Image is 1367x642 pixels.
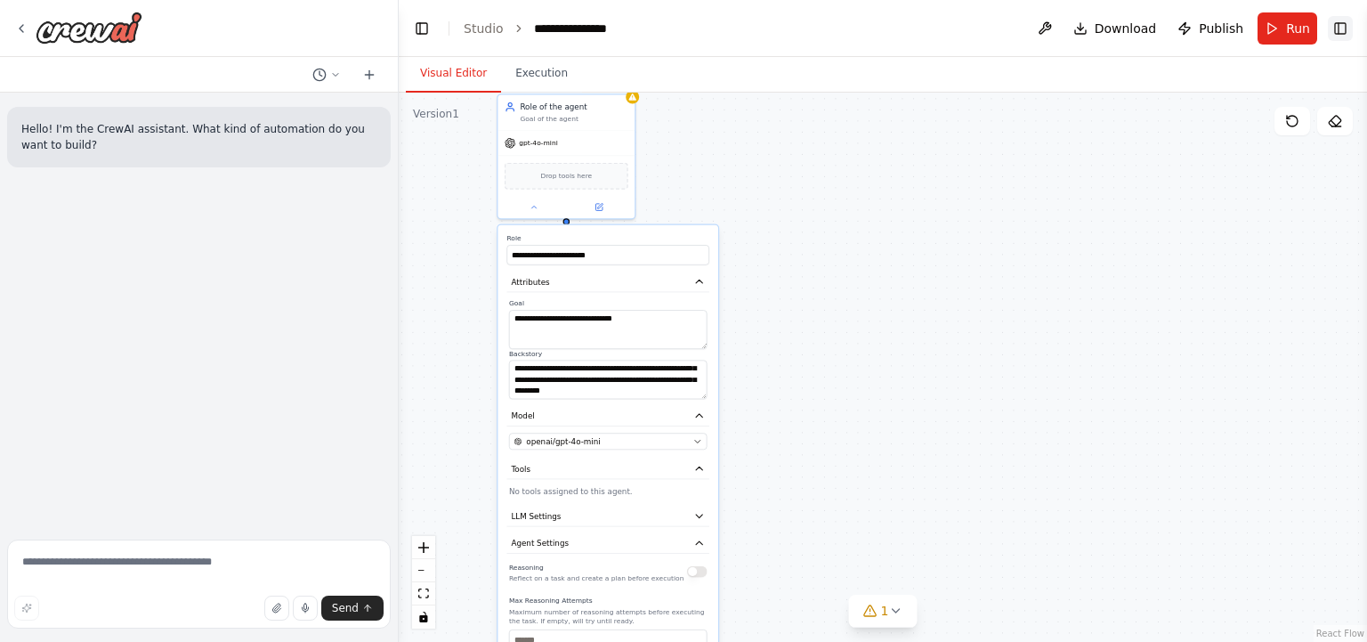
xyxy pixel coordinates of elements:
[506,506,709,526] button: LLM Settings
[509,299,708,308] label: Goal
[520,102,627,113] div: Role of the agent
[568,200,631,214] button: Open in side panel
[509,433,708,450] button: openai/gpt-4o-mini
[1258,12,1317,45] button: Run
[1066,12,1164,45] button: Download
[506,272,709,292] button: Attributes
[497,93,635,219] div: Role of the agentGoal of the agentgpt-4o-miniDrop tools hereRoleAttributesGoal**** **** **** ****...
[412,536,435,559] button: zoom in
[355,64,384,85] button: Start a new chat
[464,21,504,36] a: Studio
[511,538,569,549] span: Agent Settings
[1316,629,1364,638] a: React Flow attribution
[412,582,435,605] button: fit view
[511,510,561,522] span: LLM Settings
[264,596,289,621] button: Upload files
[509,349,708,358] label: Backstory
[293,596,318,621] button: Click to speak your automation idea
[305,64,348,85] button: Switch to previous chat
[1199,20,1243,37] span: Publish
[509,564,544,572] span: Reasoning
[321,596,384,621] button: Send
[506,234,709,243] label: Role
[412,605,435,629] button: toggle interactivity
[1286,20,1310,37] span: Run
[506,406,709,427] button: Model
[509,597,708,605] label: Max Reasoning Attempts
[412,559,435,582] button: zoom out
[36,12,142,44] img: Logo
[509,607,708,625] p: Maximum number of reasoning attempts before executing the task. If empty, will try until ready.
[412,536,435,629] div: React Flow controls
[506,459,709,479] button: Tools
[464,20,626,37] nav: breadcrumb
[21,121,376,153] p: Hello! I'm the CrewAI assistant. What kind of automation do you want to build?
[1095,20,1157,37] span: Download
[511,463,530,475] span: Tools
[506,533,709,554] button: Agent Settings
[526,436,600,448] span: openai/gpt-4o-mini
[332,601,359,615] span: Send
[509,486,708,498] p: No tools assigned to this agent.
[849,595,918,628] button: 1
[409,16,434,41] button: Hide left sidebar
[881,602,889,620] span: 1
[14,596,39,621] button: Improve this prompt
[1328,16,1353,41] button: Show right sidebar
[511,410,534,422] span: Model
[540,170,592,182] span: Drop tools here
[1170,12,1250,45] button: Publish
[519,139,558,148] span: gpt-4o-mini
[406,55,501,93] button: Visual Editor
[509,574,683,583] p: Reflect on a task and create a plan before execution
[511,276,549,288] span: Attributes
[413,107,459,121] div: Version 1
[501,55,582,93] button: Execution
[520,115,627,124] div: Goal of the agent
